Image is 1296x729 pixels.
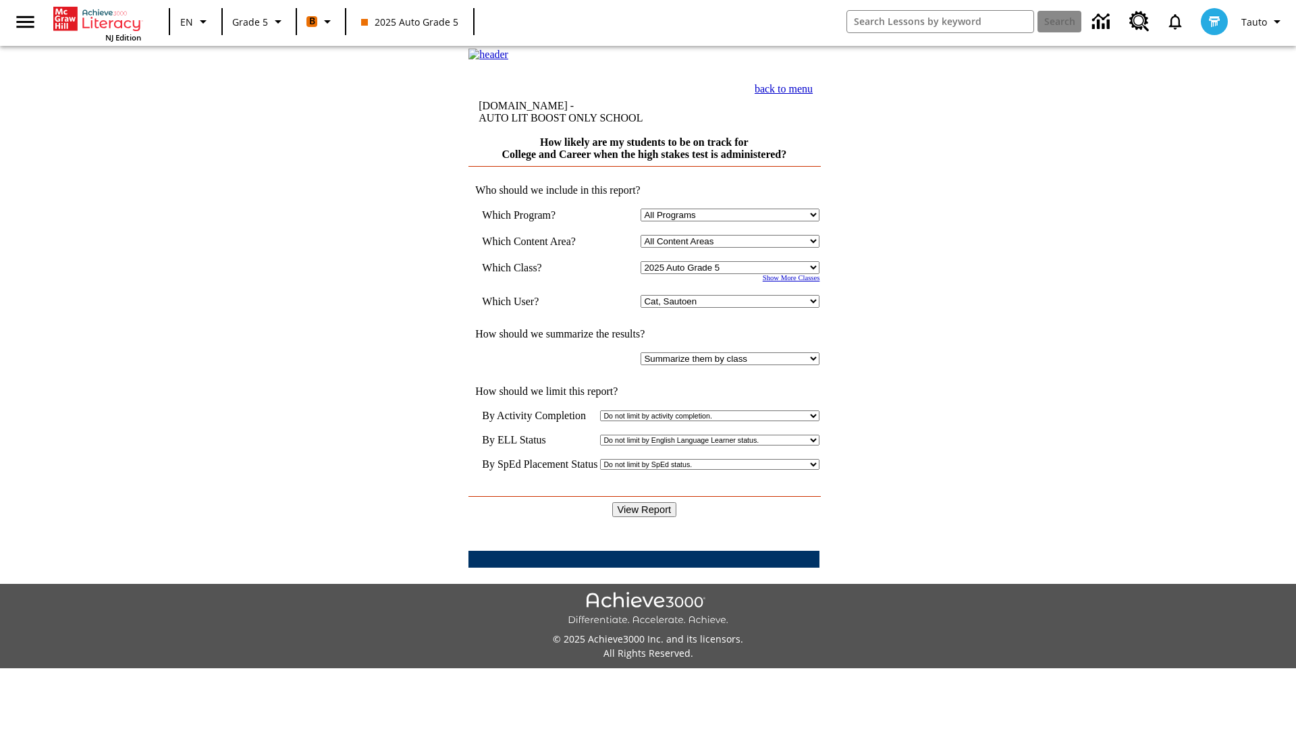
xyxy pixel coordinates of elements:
[361,15,458,29] span: 2025 Auto Grade 5
[1193,4,1236,39] button: Select a new avatar
[612,502,677,517] input: View Report
[479,112,643,124] nobr: AUTO LIT BOOST ONLY SCHOOL
[105,32,141,43] span: NJ Edition
[468,385,819,398] td: How should we limit this report?
[482,434,597,446] td: By ELL Status
[1236,9,1291,34] button: Profile/Settings
[468,49,508,61] img: header
[763,274,820,281] a: Show More Classes
[468,328,819,340] td: How should we summarize the results?
[482,209,595,221] td: Which Program?
[568,592,728,626] img: Achieve3000 Differentiate Accelerate Achieve
[1241,15,1267,29] span: Tauto
[227,9,292,34] button: Grade: Grade 5, Select a grade
[482,295,595,308] td: Which User?
[180,15,193,29] span: EN
[1201,8,1228,35] img: avatar image
[1121,3,1158,40] a: Resource Center, Will open in new tab
[468,184,819,196] td: Who should we include in this report?
[502,136,786,160] a: How likely are my students to be on track for College and Career when the high stakes test is adm...
[482,458,597,470] td: By SpEd Placement Status
[1158,4,1193,39] a: Notifications
[5,2,45,42] button: Open side menu
[482,236,576,247] nobr: Which Content Area?
[53,4,141,43] div: Home
[301,9,341,34] button: Boost Class color is orange. Change class color
[847,11,1033,32] input: search field
[1084,3,1121,40] a: Data Center
[232,15,268,29] span: Grade 5
[174,9,217,34] button: Language: EN, Select a language
[479,100,685,124] td: [DOMAIN_NAME] -
[482,410,597,422] td: By Activity Completion
[309,13,315,30] span: B
[482,261,595,274] td: Which Class?
[755,83,813,94] a: back to menu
